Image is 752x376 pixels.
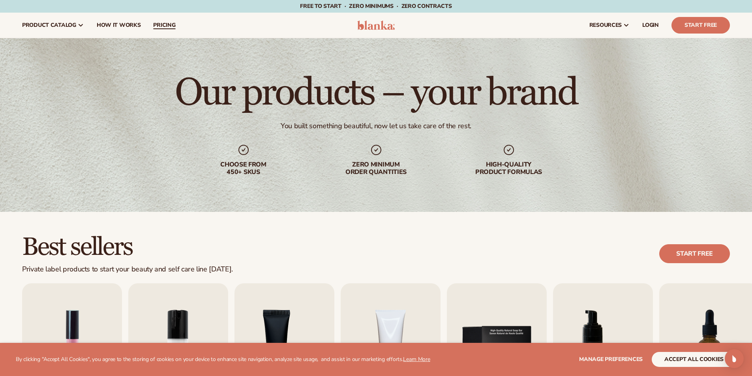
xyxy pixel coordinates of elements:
[22,234,233,260] h2: Best sellers
[579,352,643,367] button: Manage preferences
[16,13,90,38] a: product catalog
[22,22,76,28] span: product catalog
[16,356,430,363] p: By clicking "Accept All Cookies", you agree to the storing of cookies on your device to enhance s...
[281,122,471,131] div: You built something beautiful, now let us take care of the rest.
[671,17,730,34] a: Start Free
[97,22,141,28] span: How It Works
[652,352,736,367] button: accept all cookies
[22,265,233,274] div: Private label products to start your beauty and self care line [DATE].
[326,161,427,176] div: Zero minimum order quantities
[403,355,430,363] a: Learn More
[193,161,294,176] div: Choose from 450+ Skus
[153,22,175,28] span: pricing
[579,355,643,363] span: Manage preferences
[300,2,452,10] span: Free to start · ZERO minimums · ZERO contracts
[458,161,559,176] div: High-quality product formulas
[642,22,659,28] span: LOGIN
[175,74,577,112] h1: Our products – your brand
[357,21,395,30] img: logo
[147,13,182,38] a: pricing
[90,13,147,38] a: How It Works
[659,244,730,263] a: Start free
[725,349,744,368] div: Open Intercom Messenger
[589,22,622,28] span: resources
[583,13,636,38] a: resources
[636,13,665,38] a: LOGIN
